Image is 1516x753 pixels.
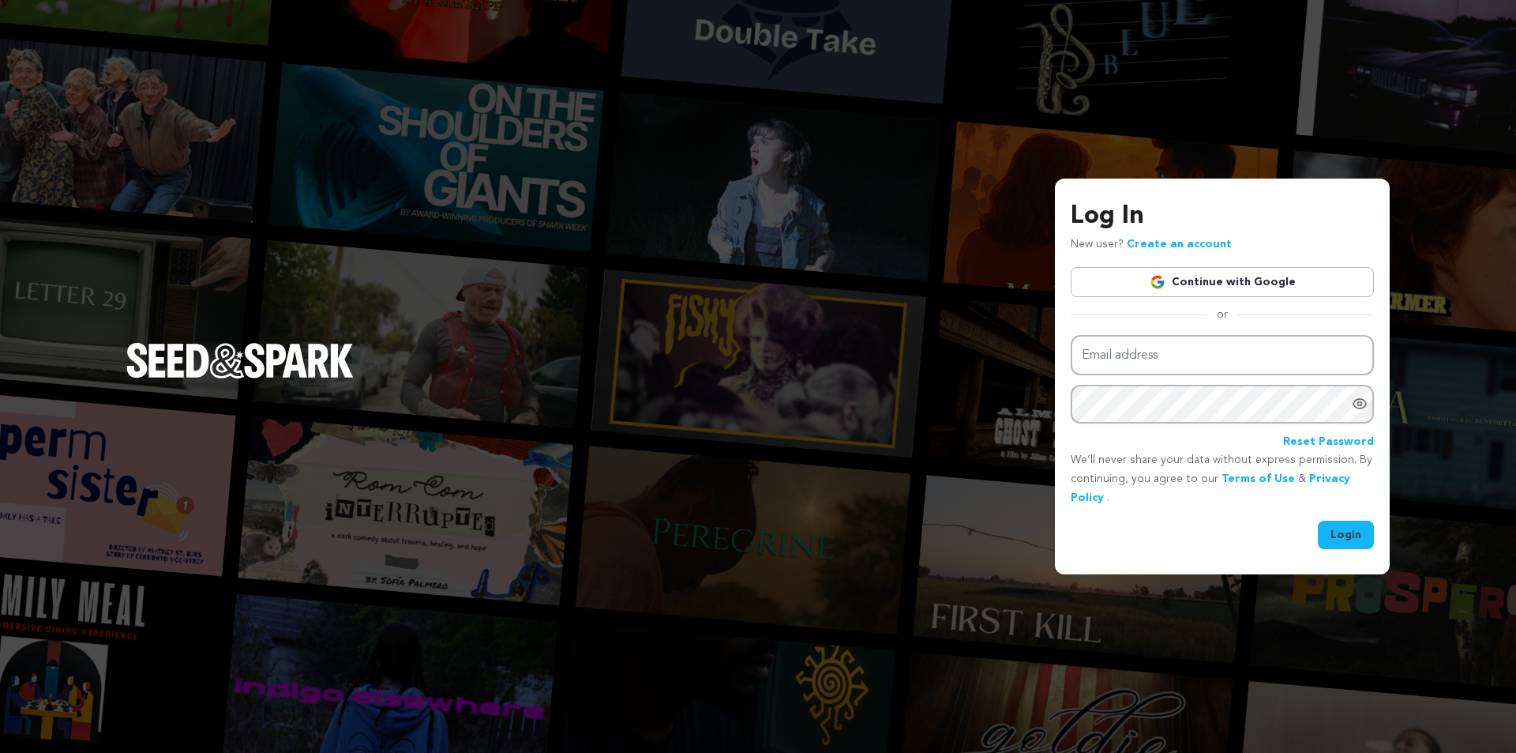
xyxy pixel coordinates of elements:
[1071,198,1374,235] h3: Log In
[1221,473,1295,484] a: Terms of Use
[1071,335,1374,375] input: Email address
[1127,239,1232,250] a: Create an account
[1071,473,1350,503] a: Privacy Policy
[1207,307,1237,322] span: or
[1283,433,1374,452] a: Reset Password
[1352,396,1368,412] a: Show password as plain text. Warning: this will display your password on the screen.
[1071,451,1374,507] p: We’ll never share your data without express permission. By continuing, you agree to our & .
[1150,274,1165,290] img: Google logo
[126,343,354,409] a: Seed&Spark Homepage
[126,343,354,378] img: Seed&Spark Logo
[1071,267,1374,297] a: Continue with Google
[1071,235,1232,254] p: New user?
[1318,521,1374,549] button: Login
